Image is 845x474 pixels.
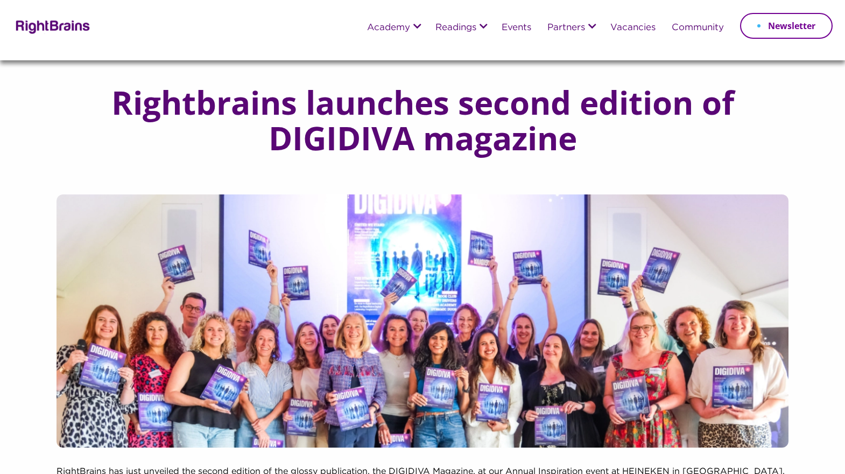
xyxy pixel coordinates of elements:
a: Events [502,23,531,33]
img: Rightbrains [12,18,90,34]
a: Academy [367,23,410,33]
h1: Rightbrains launches second edition of DIGIDIVA magazine [57,85,788,156]
a: Community [672,23,724,33]
a: Readings [435,23,476,33]
a: Vacancies [610,23,656,33]
a: Partners [547,23,585,33]
a: Newsletter [740,13,833,39]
